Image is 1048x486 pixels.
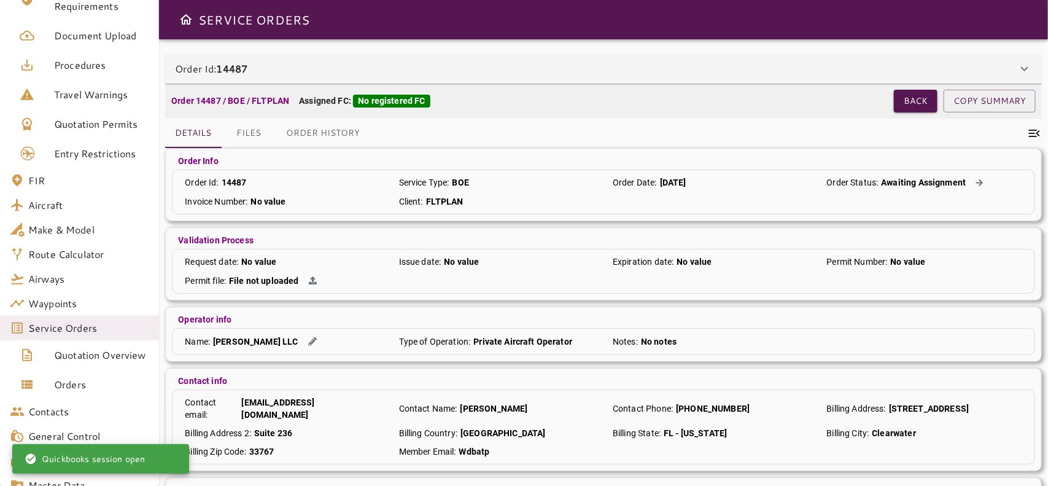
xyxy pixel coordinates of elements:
p: Billing City : [827,427,869,439]
p: Member Email : [399,445,456,458]
p: Issue date : [399,256,441,268]
button: Edit [303,335,322,348]
span: Waypoints [28,296,149,311]
span: Procedures [54,58,149,73]
p: FLTPLAN [426,195,464,208]
p: Private Aircraft Operator [473,335,572,348]
p: FL - [US_STATE] [664,427,727,439]
button: Files [221,119,276,148]
p: 14487 [222,176,247,189]
span: FIR [28,173,149,188]
p: No value [250,195,285,208]
p: Billing Zip Code : [185,445,246,458]
p: Order Info [178,155,219,167]
p: BOE [452,176,469,189]
p: [STREET_ADDRESS] [889,402,969,415]
button: Action [304,274,322,287]
span: Entry Restrictions [54,146,149,161]
p: 33767 [249,445,274,458]
div: Quickbooks session open [25,448,145,470]
img: Entry Permit Icon [20,146,36,162]
p: Order Id : [185,176,218,189]
p: Client : [399,195,423,208]
p: Contact Phone : [613,402,673,415]
p: Billing Country : [399,427,457,439]
b: 14487 [217,61,248,76]
p: Operator info [178,313,231,326]
p: File not uploaded [229,275,299,287]
button: Order History [276,119,370,148]
p: Name : [185,335,210,348]
p: Billing State : [613,427,661,439]
p: Order Id: [175,61,247,76]
span: Aircraft [28,198,149,213]
p: Suite 236 [254,427,292,439]
span: Route Calculator [28,247,149,262]
p: Permit file : [185,275,226,287]
h6: SERVICE ORDERS [198,10,309,29]
p: Validation Process [178,234,254,246]
span: Quotation Overview [54,348,149,363]
span: Travel Warnings [54,87,149,102]
span: Make & Model [28,222,149,237]
span: Orders [54,377,149,392]
p: Order Status : [827,176,879,189]
span: General Control [28,429,149,444]
p: Billing Address : [827,402,886,415]
p: No value [444,256,479,268]
p: [GEOGRAPHIC_DATA] [460,427,546,439]
p: Notes : [613,335,638,348]
div: Order Id:14487 [165,54,1042,84]
p: Wdbatp [459,445,490,458]
button: Back [894,90,937,112]
p: Invoice Number : [185,195,247,208]
button: Action [971,176,988,189]
p: Billing Address 2 : [185,427,251,439]
p: Expiration date : [613,256,673,268]
p: Contact email : [185,396,238,421]
p: Assigned FC: [299,95,430,108]
p: Contact info [178,375,227,387]
p: Contact Name : [399,402,457,415]
p: [PHONE_NUMBER] [676,402,750,415]
p: Permit Number : [827,256,888,268]
p: Awaiting Assignment [882,176,966,189]
button: Open drawer [174,7,198,32]
p: Type of Operation : [399,335,471,348]
p: No value [241,256,276,268]
p: No value [891,256,926,268]
p: [EMAIL_ADDRESS][DOMAIN_NAME] [241,396,375,421]
span: Document Upload [54,28,149,43]
span: Service Orders [28,321,149,335]
p: No notes [641,335,677,348]
p: Order 14487 / BOE / FLTPLAN [171,95,289,108]
p: Request date : [185,256,238,268]
div: No registered FC [353,95,430,108]
button: Details [165,119,221,148]
p: Clearwater [872,427,917,439]
p: No value [677,256,712,268]
p: Order Date : [613,176,657,189]
span: Airways [28,272,149,286]
button: COPY SUMMARY [944,90,1036,112]
span: Contacts [28,404,149,419]
p: [DATE] [660,176,686,189]
p: [PERSON_NAME] LLC [213,335,298,348]
span: Quotation Permits [54,117,149,131]
p: Service Type : [399,176,449,189]
p: [PERSON_NAME] [460,402,528,415]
